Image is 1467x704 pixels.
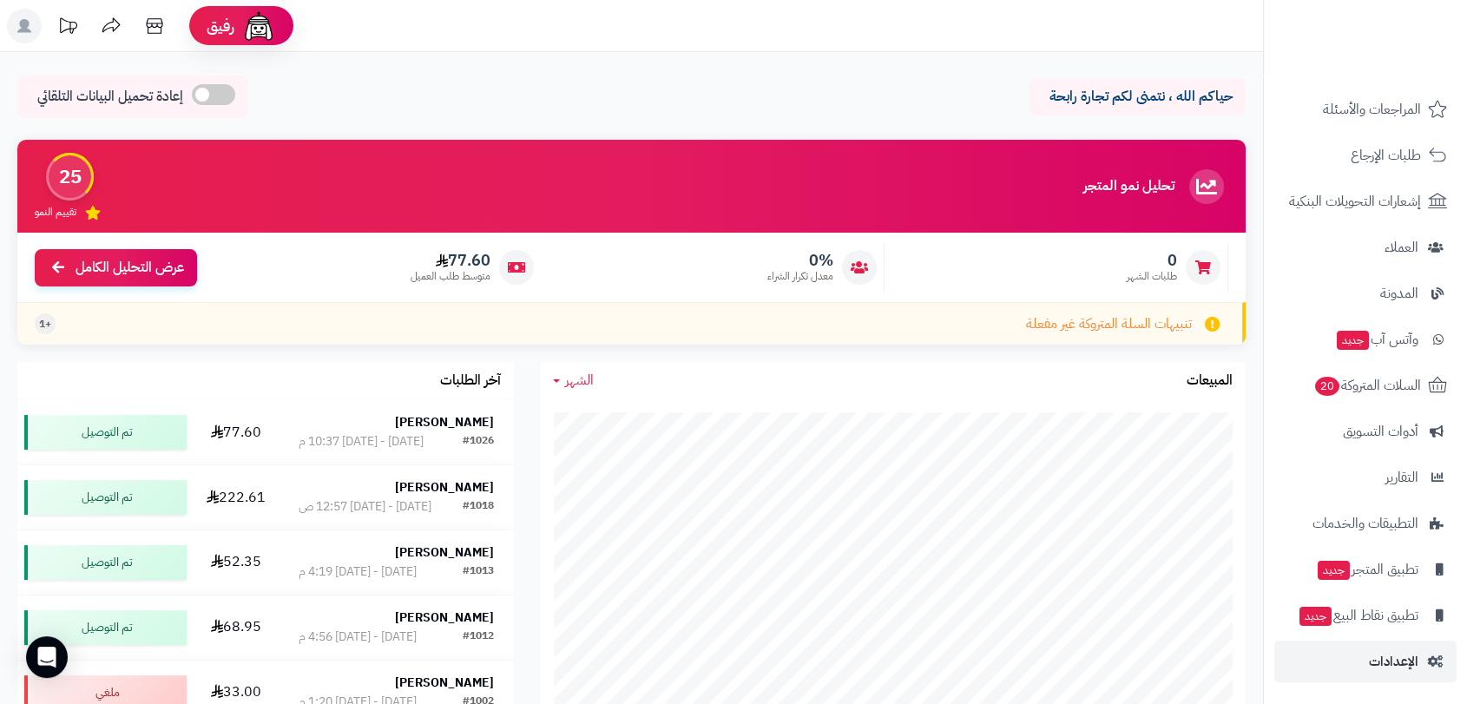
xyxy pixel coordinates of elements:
h3: تحليل نمو المتجر [1083,179,1174,194]
a: تطبيق نقاط البيعجديد [1274,595,1457,636]
strong: [PERSON_NAME] [395,543,494,562]
h3: المبيعات [1187,373,1233,389]
div: #1018 [463,498,494,516]
span: 0% [767,251,833,270]
h3: آخر الطلبات [440,373,501,389]
a: عرض التحليل الكامل [35,249,197,286]
span: تطبيق المتجر [1316,557,1418,582]
a: تحديثات المنصة [46,9,89,48]
span: الشهر [565,370,594,391]
img: logo-2.png [1349,39,1451,76]
span: تقييم النمو [35,205,76,220]
span: متوسط طلب العميل [411,269,490,284]
a: الشهر [553,371,594,391]
span: المراجعات والأسئلة [1323,97,1421,122]
td: 52.35 [194,530,278,595]
div: #1013 [463,563,494,581]
span: رفيق [207,16,234,36]
strong: [PERSON_NAME] [395,413,494,431]
strong: [PERSON_NAME] [395,609,494,627]
a: إشعارات التحويلات البنكية [1274,181,1457,222]
span: عرض التحليل الكامل [76,258,184,278]
span: وآتس آب [1335,327,1418,352]
a: العملاء [1274,227,1457,268]
div: [DATE] - [DATE] 4:19 م [299,563,417,581]
a: المدونة [1274,273,1457,314]
span: التطبيقات والخدمات [1312,511,1418,536]
div: [DATE] - [DATE] 12:57 ص [299,498,431,516]
div: Open Intercom Messenger [26,636,68,678]
div: #1026 [463,433,494,451]
span: إشعارات التحويلات البنكية [1289,189,1421,214]
span: 0 [1127,251,1177,270]
span: جديد [1337,331,1369,350]
a: المراجعات والأسئلة [1274,89,1457,130]
div: [DATE] - [DATE] 4:56 م [299,628,417,646]
div: #1012 [463,628,494,646]
span: تنبيهات السلة المتروكة غير مفعلة [1026,314,1192,334]
span: طلبات الشهر [1127,269,1177,284]
div: تم التوصيل [24,610,187,645]
strong: [PERSON_NAME] [395,674,494,692]
p: حياكم الله ، نتمنى لكم تجارة رابحة [1042,87,1233,107]
span: الإعدادات [1369,649,1418,674]
td: 68.95 [194,595,278,660]
div: [DATE] - [DATE] 10:37 م [299,433,424,451]
a: طلبات الإرجاع [1274,135,1457,176]
span: جديد [1318,561,1350,580]
span: إعادة تحميل البيانات التلقائي [37,87,183,107]
a: التقارير [1274,457,1457,498]
span: 20 [1315,377,1340,397]
div: تم التوصيل [24,480,187,515]
div: تم التوصيل [24,545,187,580]
span: السلات المتروكة [1313,373,1421,398]
span: العملاء [1385,235,1418,260]
span: جديد [1299,607,1332,626]
a: السلات المتروكة20 [1274,365,1457,406]
td: 77.60 [194,400,278,464]
span: أدوات التسويق [1343,419,1418,444]
span: +1 [39,317,51,332]
a: أدوات التسويق [1274,411,1457,452]
img: ai-face.png [241,9,276,43]
a: تطبيق المتجرجديد [1274,549,1457,590]
span: المدونة [1380,281,1418,306]
div: تم التوصيل [24,415,187,450]
span: معدل تكرار الشراء [767,269,833,284]
td: 222.61 [194,465,278,530]
span: طلبات الإرجاع [1351,143,1421,168]
a: وآتس آبجديد [1274,319,1457,360]
span: التقارير [1385,465,1418,490]
a: الإعدادات [1274,641,1457,682]
span: 77.60 [411,251,490,270]
span: تطبيق نقاط البيع [1298,603,1418,628]
strong: [PERSON_NAME] [395,478,494,497]
a: التطبيقات والخدمات [1274,503,1457,544]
